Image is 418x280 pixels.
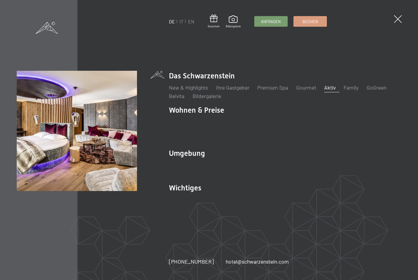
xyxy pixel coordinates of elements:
[255,16,287,26] a: Anfragen
[226,15,241,28] a: Bildergalerie
[257,84,288,91] a: Premium Spa
[169,258,214,265] span: [PHONE_NUMBER]
[324,84,336,91] a: Aktiv
[226,258,289,265] a: hotel@schwarzenstein.com
[294,16,327,26] a: Buchen
[180,19,183,24] a: IT
[169,258,214,265] a: [PHONE_NUMBER]
[226,25,241,28] span: Bildergalerie
[169,93,184,99] a: Belvita
[169,84,208,91] a: New & Highlights
[208,15,220,28] a: Gutschein
[193,93,221,99] a: Bildergalerie
[261,19,281,24] span: Anfragen
[303,19,318,24] span: Buchen
[216,84,249,91] a: Ihre Gastgeber
[208,25,220,28] span: Gutschein
[344,84,358,91] a: Family
[188,19,194,24] a: EN
[169,19,175,24] a: DE
[367,84,386,91] a: GoGreen
[296,84,316,91] a: Gourmet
